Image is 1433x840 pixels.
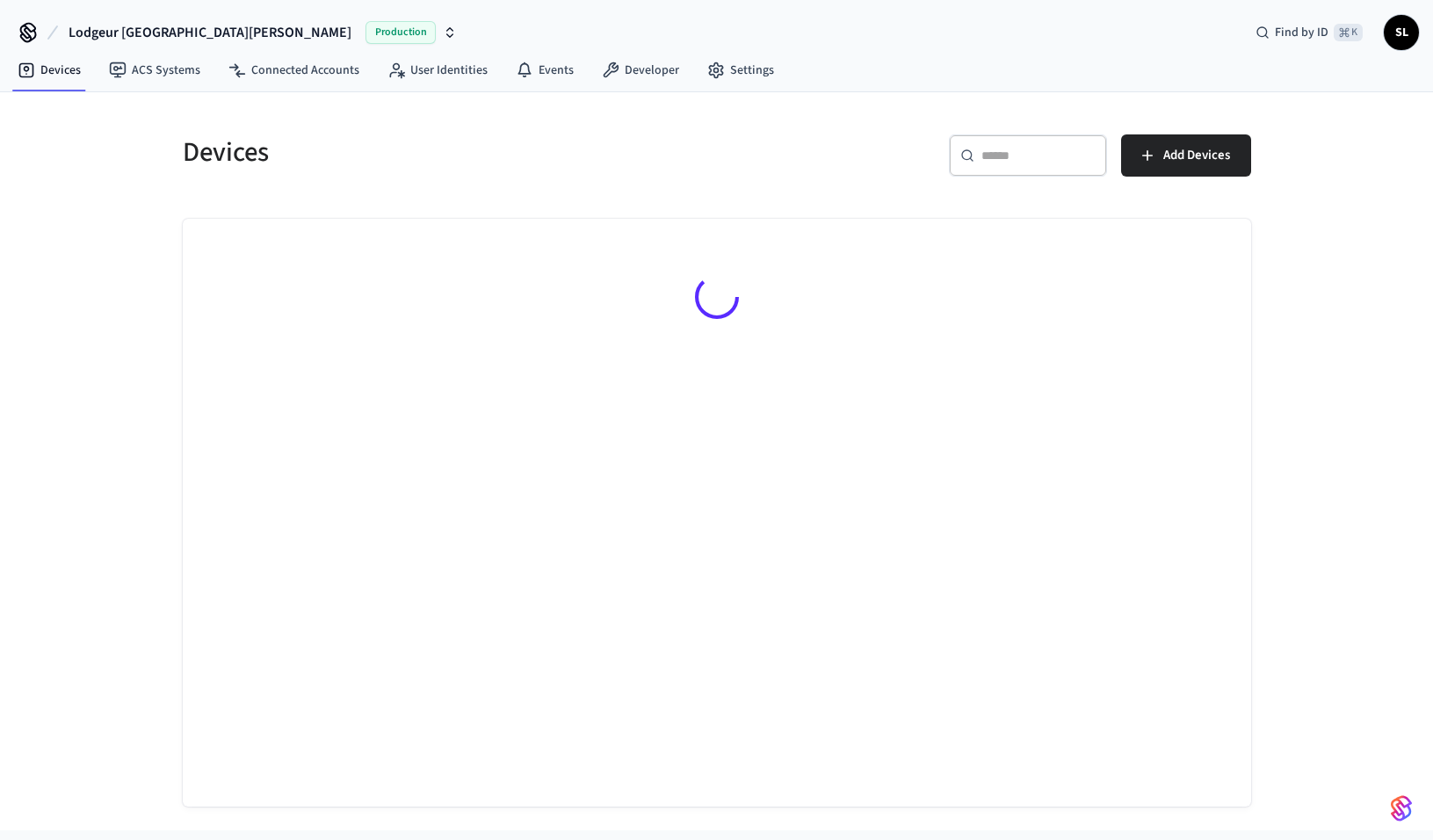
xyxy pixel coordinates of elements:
button: SL [1384,15,1419,50]
span: ⌘ K [1334,24,1363,41]
span: Find by ID [1275,24,1328,41]
a: User Identities [373,54,502,86]
span: Lodgeur [GEOGRAPHIC_DATA][PERSON_NAME] [69,22,351,43]
a: Settings [693,54,788,86]
span: Add Devices [1163,144,1230,167]
a: Connected Accounts [214,54,373,86]
img: SeamLogoGradient.69752ec5.svg [1391,794,1412,822]
a: Developer [588,54,693,86]
a: Devices [4,54,95,86]
button: Add Devices [1121,134,1251,177]
span: Production [365,21,436,44]
div: Find by ID⌘ K [1241,17,1377,48]
span: SL [1386,17,1417,48]
a: ACS Systems [95,54,214,86]
h5: Devices [183,134,706,170]
a: Events [502,54,588,86]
